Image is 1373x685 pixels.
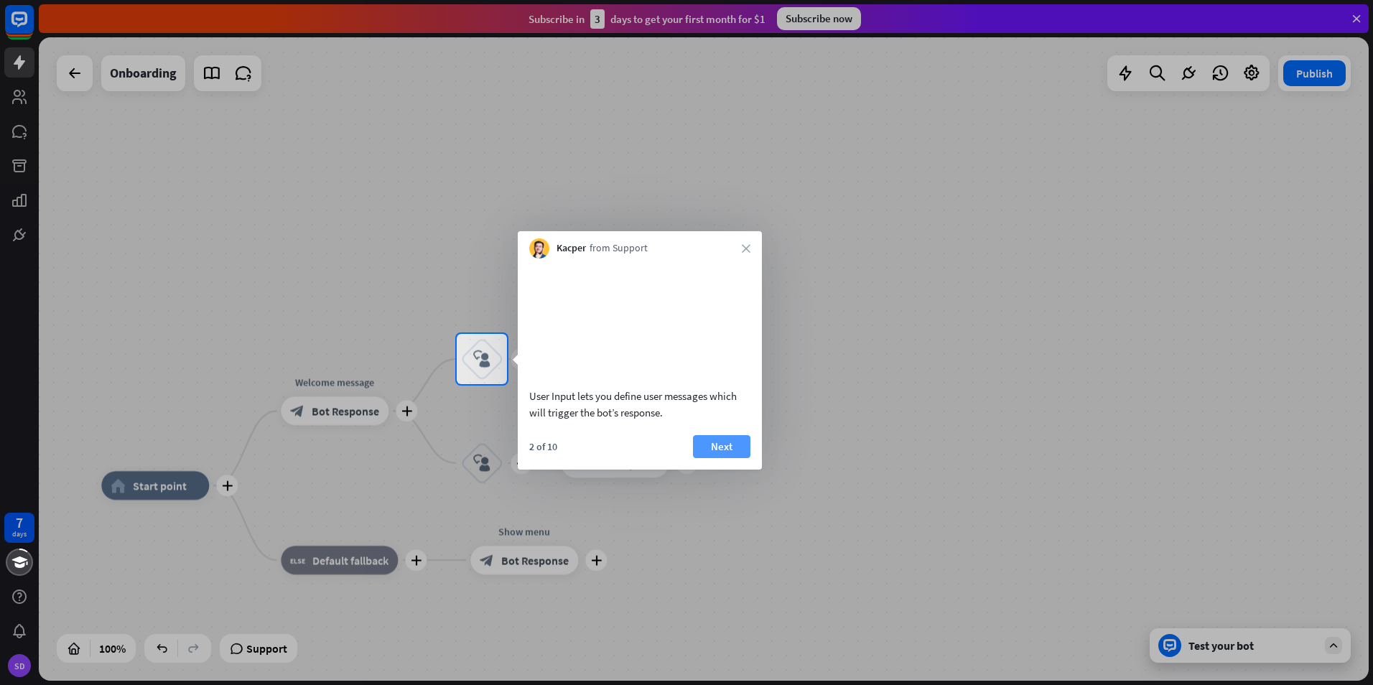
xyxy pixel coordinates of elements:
[529,440,557,453] div: 2 of 10
[529,388,750,421] div: User Input lets you define user messages which will trigger the bot’s response.
[11,6,55,49] button: Open LiveChat chat widget
[590,241,648,256] span: from Support
[473,350,490,368] i: block_user_input
[557,241,586,256] span: Kacper
[742,244,750,253] i: close
[693,435,750,458] button: Next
